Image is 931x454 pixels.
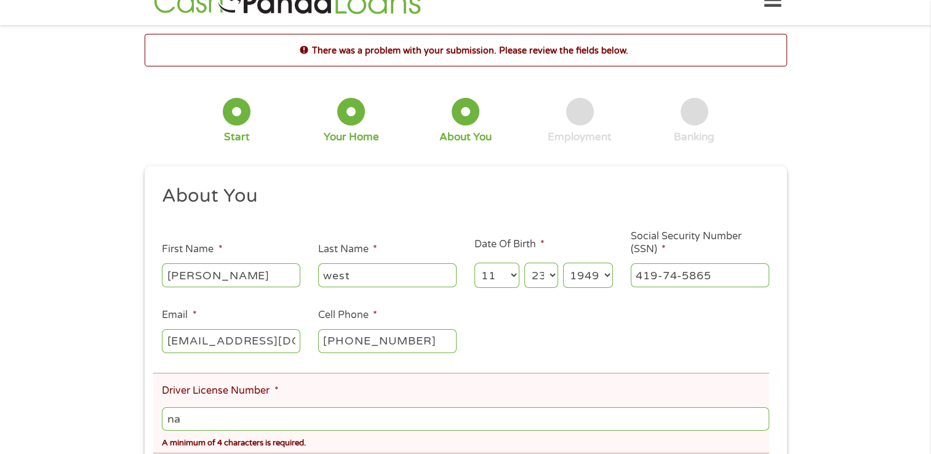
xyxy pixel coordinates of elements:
label: Email [162,309,196,322]
input: John [162,263,300,287]
label: Last Name [318,243,377,256]
div: Start [224,130,250,144]
h2: There was a problem with your submission. Please review the fields below. [145,44,786,57]
label: Date Of Birth [474,238,545,251]
input: john@gmail.com [162,329,300,352]
label: Driver License Number [162,384,278,397]
div: Banking [674,130,714,144]
div: Your Home [324,130,379,144]
div: A minimum of 4 characters is required. [162,433,769,450]
label: Social Security Number (SSN) [631,230,769,256]
input: Smith [318,263,457,287]
div: Employment [548,130,612,144]
div: About You [439,130,492,144]
label: First Name [162,243,222,256]
h2: About You [162,184,760,209]
input: 078-05-1120 [631,263,769,287]
label: Cell Phone [318,309,377,322]
input: (541) 754-3010 [318,329,457,352]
